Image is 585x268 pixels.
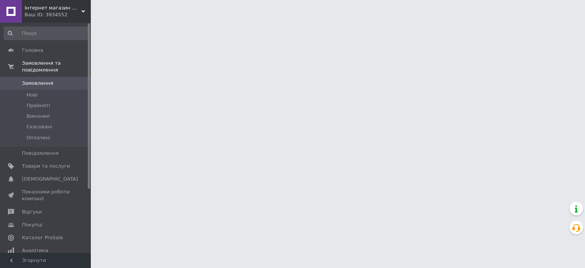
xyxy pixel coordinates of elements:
[22,60,91,73] span: Замовлення та повідомлення
[4,26,89,40] input: Пошук
[26,123,52,130] span: Скасовані
[25,5,81,11] span: Інтернет магазин WOWShop
[26,113,50,120] span: Виконані
[26,102,50,109] span: Прийняті
[22,247,48,254] span: Аналітика
[22,163,70,170] span: Товари та послуги
[26,134,50,141] span: Оплачені
[22,150,59,157] span: Повідомлення
[22,80,53,87] span: Замовлення
[22,189,70,202] span: Показники роботи компанії
[26,92,37,98] span: Нові
[22,47,43,54] span: Головна
[22,176,78,182] span: [DEMOGRAPHIC_DATA]
[22,209,42,215] span: Відгуки
[22,234,63,241] span: Каталог ProSale
[22,221,42,228] span: Покупці
[25,11,91,18] div: Ваш ID: 3934552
